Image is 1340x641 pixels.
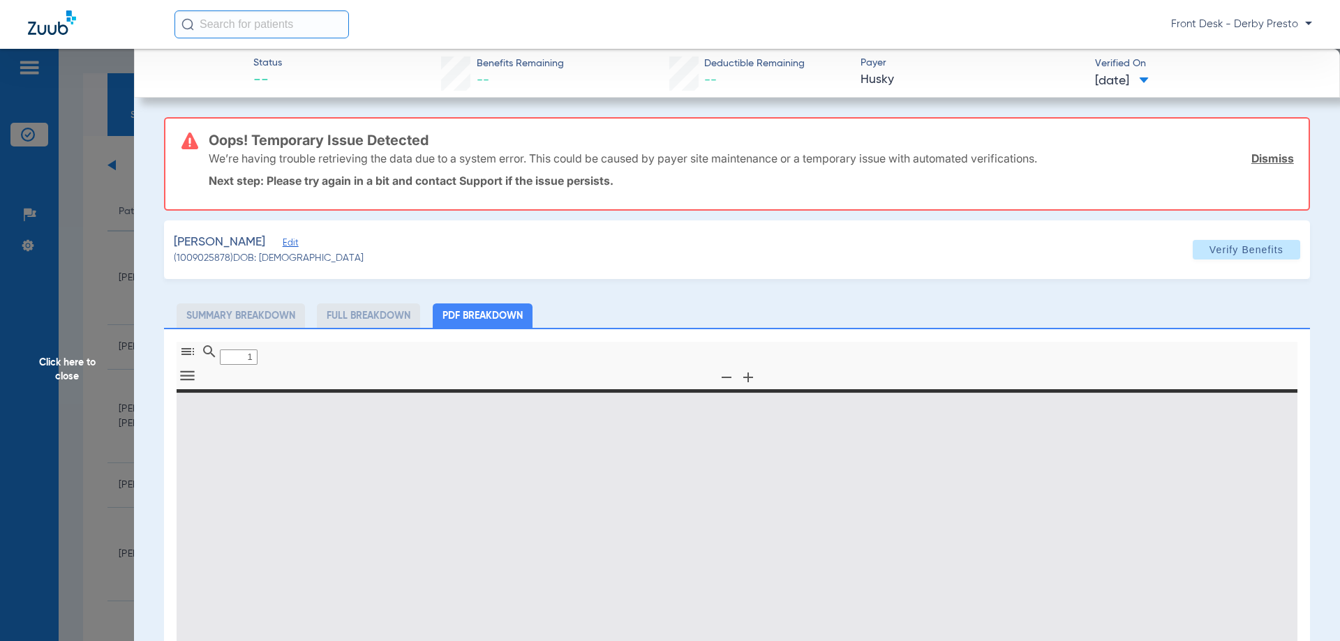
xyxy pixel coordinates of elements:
span: (1009025878) DOB: [DEMOGRAPHIC_DATA] [174,251,364,266]
img: error-icon [181,133,198,149]
pdf-shy-button: Toggle Sidebar [177,352,198,362]
p: Next step: Please try again in a bit and contact Support if the issue persists. [209,174,1294,188]
span: Husky [861,71,1083,89]
span: Benefits Remaining [477,56,564,71]
span: [PERSON_NAME] [174,234,265,251]
span: [DATE] [1095,73,1149,90]
button: Verify Benefits [1193,240,1300,259]
button: Find in Document [198,342,221,362]
li: Summary Breakdown [177,303,305,328]
input: Search for patients [174,10,349,38]
button: Tools [176,368,200,386]
pdf-shy-button: Zoom Out [715,377,737,388]
p: We’re having trouble retrieving the data due to a system error. This could be caused by payer sit... [209,151,1037,165]
iframe: Chat Widget [1270,574,1340,641]
li: Full Breakdown [317,303,420,328]
button: Toggle Sidebar [176,342,200,362]
span: Front Desk - Derby Presto [1171,17,1312,31]
pdf-shy-button: Zoom In [737,377,759,388]
button: Zoom Out [715,368,738,388]
span: Payer [861,56,1083,70]
span: -- [704,74,717,86]
span: -- [253,71,282,91]
span: Deductible Remaining [704,56,805,71]
a: Dismiss [1251,151,1294,165]
span: Status [253,56,282,70]
li: PDF Breakdown [433,303,533,328]
span: Verified On [1095,56,1318,71]
span: Verify Benefits [1209,244,1283,255]
button: Zoom In [736,368,760,388]
span: Edit [283,238,295,251]
img: Search Icon [181,18,194,31]
input: Page [220,349,258,365]
span: -- [477,74,489,86]
pdf-shy-button: Find in Document [198,352,220,362]
h3: Oops! Temporary Issue Detected [209,133,1294,147]
img: Zuub Logo [28,10,76,35]
svg: Tools [178,366,197,385]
